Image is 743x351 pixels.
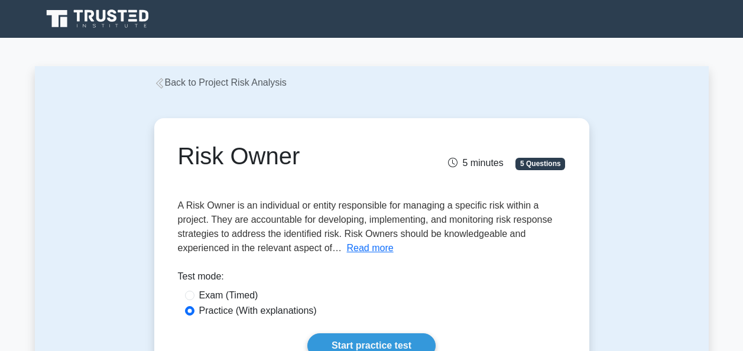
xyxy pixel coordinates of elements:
[199,288,258,303] label: Exam (Timed)
[448,158,503,168] span: 5 minutes
[178,269,566,288] div: Test mode:
[199,304,317,318] label: Practice (With explanations)
[178,200,553,253] span: A Risk Owner is an individual or entity responsible for managing a specific risk within a project...
[178,142,431,170] h1: Risk Owner
[154,77,287,87] a: Back to Project Risk Analysis
[346,241,393,255] button: Read more
[515,158,565,170] span: 5 Questions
